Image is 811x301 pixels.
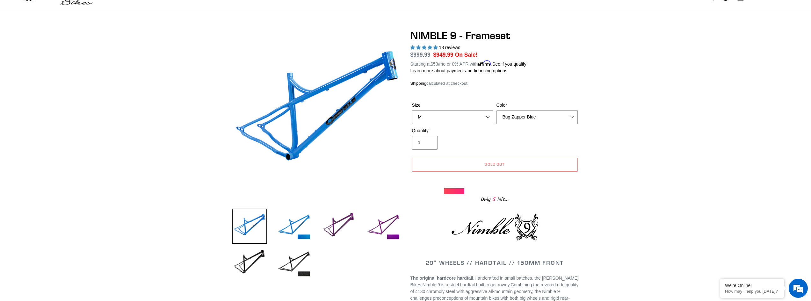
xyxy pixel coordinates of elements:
[426,259,564,266] span: 29" WHEELS // HARDTAIL // 150MM FRONT
[410,30,579,42] h1: NIMBLE 9 - Frameset
[478,61,491,66] span: Affirm
[321,209,356,244] img: Load image into Gallery viewer, NIMBLE 9 - Frameset
[410,81,427,86] a: Shipping
[410,276,474,281] strong: The original hardcore hardtail.
[491,196,497,204] span: 5
[433,52,453,58] span: $949.99
[431,61,438,67] span: $53
[412,127,493,134] label: Quantity
[232,209,267,244] img: Load image into Gallery viewer, NIMBLE 9 - Frameset
[496,102,578,109] label: Color
[410,52,431,58] s: $999.99
[232,246,267,281] img: Load image into Gallery viewer, NIMBLE 9 - Frameset
[410,68,507,73] a: Learn more about payment and financing options
[485,162,505,167] span: Sold out
[366,209,401,244] img: Load image into Gallery viewer, NIMBLE 9 - Frameset
[410,80,579,87] div: calculated at checkout.
[439,45,460,50] span: 18 reviews
[444,194,546,204] div: Only left...
[410,45,439,50] span: 4.89 stars
[412,102,493,109] label: Size
[277,209,312,244] img: Load image into Gallery viewer, NIMBLE 9 - Frameset
[277,246,312,281] img: Load image into Gallery viewer, NIMBLE 9 - Frameset
[725,289,779,294] p: How may I help you today?
[410,276,579,287] span: Handcrafted in small batches, the [PERSON_NAME] Bikes Nimble 9 is a steel hardtail built to get r...
[412,158,578,172] button: Sold out
[410,59,526,68] p: Starting at /mo or 0% APR with .
[725,283,779,288] div: We're Online!
[455,51,478,59] span: On Sale!
[492,61,526,67] a: See if you qualify - Learn more about Affirm Financing (opens in modal)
